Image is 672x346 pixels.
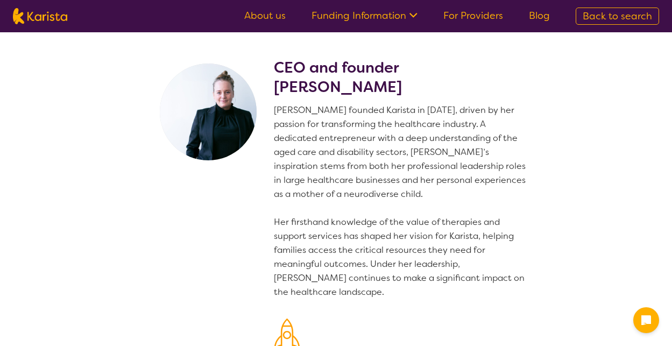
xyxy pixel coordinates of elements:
[312,9,418,22] a: Funding Information
[274,103,530,299] p: [PERSON_NAME] founded Karista in [DATE], driven by her passion for transforming the healthcare in...
[583,10,652,23] span: Back to search
[443,9,503,22] a: For Providers
[13,8,67,24] img: Karista logo
[274,58,530,97] h2: CEO and founder [PERSON_NAME]
[244,9,286,22] a: About us
[529,9,550,22] a: Blog
[576,8,659,25] a: Back to search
